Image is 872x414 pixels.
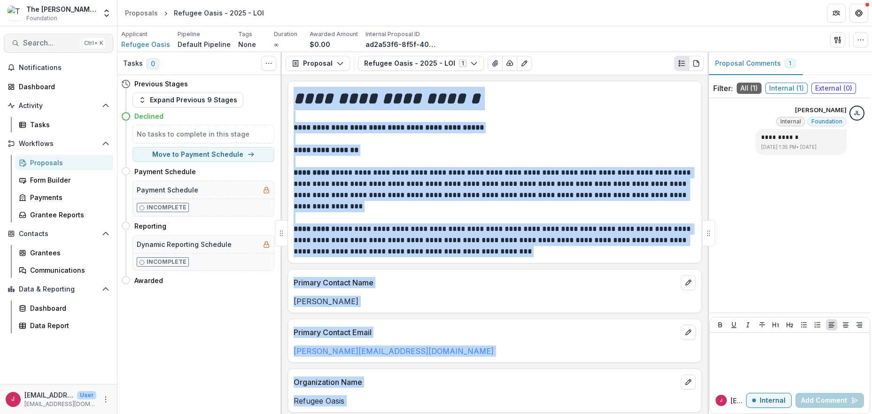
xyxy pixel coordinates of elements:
span: Notifications [19,64,109,72]
p: Incomplete [147,203,187,212]
div: Grantees [30,248,106,258]
button: Strike [756,319,768,330]
p: Internal [760,397,786,405]
div: Joye Lane [854,110,860,116]
p: [PERSON_NAME] [795,106,847,115]
button: Bullet List [798,319,810,330]
span: 1 [789,60,791,67]
span: Workflows [19,140,98,148]
p: Duration [274,30,297,38]
p: $0.00 [310,39,330,49]
a: Grantees [15,245,113,261]
a: Proposals [121,6,162,20]
span: All ( 1 ) [737,83,762,94]
button: Align Right [854,319,865,330]
button: Edit as form [517,56,532,71]
a: Payments [15,190,113,205]
button: Heading 2 [784,319,795,330]
span: Internal ( 1 ) [765,83,808,94]
span: Data & Reporting [19,285,98,293]
p: Organization Name [294,376,677,388]
h5: No tasks to complete in this stage [137,129,270,139]
div: Dashboard [30,303,106,313]
button: edit [681,325,696,340]
p: [EMAIL_ADDRESS][DOMAIN_NAME] [731,396,746,406]
a: Proposals [15,155,113,170]
button: Bold [715,319,726,330]
button: edit [681,375,696,390]
p: ∞ [274,39,279,49]
p: Tags [238,30,252,38]
span: Refugee Oasis [121,39,170,49]
h4: Awarded [134,276,163,285]
p: Applicant [121,30,148,38]
span: Activity [19,102,98,110]
button: Open Workflows [4,136,113,151]
nav: breadcrumb [121,6,268,20]
p: User [77,391,96,399]
button: Search... [4,34,113,53]
p: Internal Proposal ID [366,30,420,38]
button: Heading 1 [770,319,781,330]
p: Pipeline [178,30,200,38]
button: Move to Payment Schedule [132,147,274,162]
button: Open Contacts [4,226,113,241]
button: Get Help [849,4,868,23]
button: Align Center [840,319,851,330]
div: jcline@bolickfoundation.org [12,396,15,402]
button: View Attached Files [488,56,503,71]
button: Toggle View Cancelled Tasks [261,56,276,71]
h4: Payment Schedule [134,167,196,176]
p: Awarded Amount [310,30,358,38]
a: Form Builder [15,172,113,188]
button: Ordered List [812,319,823,330]
div: Tasks [30,120,106,130]
button: Plaintext view [674,56,689,71]
div: Proposals [125,8,158,18]
div: Ctrl + K [82,38,105,48]
div: Form Builder [30,175,106,185]
button: Proposal [286,56,350,71]
h4: Previous Stages [134,79,188,89]
span: 0 [147,58,159,69]
button: Align Left [826,319,837,330]
button: Proposal Comments [708,52,803,75]
img: The Bolick Foundation [8,6,23,21]
h3: Tasks [123,60,143,68]
span: Internal [780,118,801,125]
a: Grantee Reports [15,207,113,222]
div: Communications [30,265,106,275]
button: Open Activity [4,98,113,113]
div: Dashboard [19,82,106,92]
p: ad2a53f6-8f5f-4076-9091-6bc9ad8f209d [366,39,436,49]
p: [PERSON_NAME] [294,296,696,307]
button: Internal [746,393,792,408]
p: [EMAIL_ADDRESS][DOMAIN_NAME] [24,400,96,408]
button: Refugee Oasis - 2025 - LOI1 [358,56,484,71]
p: Incomplete [147,258,187,266]
button: More [100,394,111,405]
button: edit [681,275,696,290]
button: Open Data & Reporting [4,282,113,297]
a: Tasks [15,117,113,132]
div: Data Report [30,321,106,330]
button: Add Comment [795,393,864,408]
a: Data Report [15,318,113,333]
a: Dashboard [15,300,113,316]
p: Primary Contact Name [294,277,677,288]
p: Default Pipeline [178,39,231,49]
p: Refugee Oasis [294,395,696,406]
h5: Payment Schedule [137,185,198,195]
div: Grantee Reports [30,210,106,220]
div: The [PERSON_NAME] Foundation [26,4,96,14]
button: Italicize [742,319,754,330]
p: Primary Contact Email [294,327,677,338]
div: Payments [30,192,106,202]
p: Filter: [713,83,733,94]
p: None [238,39,256,49]
a: Dashboard [4,79,113,94]
button: Expand Previous 9 Stages [132,92,243,107]
h5: Dynamic Reporting Schedule [137,239,232,249]
span: Foundation [26,14,57,23]
button: Open entity switcher [100,4,113,23]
